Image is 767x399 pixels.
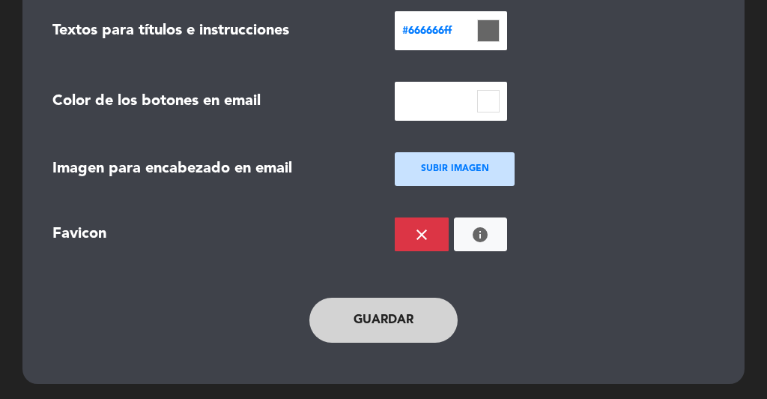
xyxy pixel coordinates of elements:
button: close [395,217,449,251]
a: info [471,226,489,244]
span: #666666ff [402,22,477,40]
div: Color de los botones en email [52,89,372,114]
div: Favicon [52,222,372,247]
div: Textos para títulos e instrucciones [52,19,372,43]
div: Imagen para encabezado en email [52,157,372,181]
i: close [413,226,431,244]
button: info [454,217,508,251]
button: Guardar [309,298,458,343]
ngx-dropzone-label: SUBIR IMAGEN [421,162,489,177]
